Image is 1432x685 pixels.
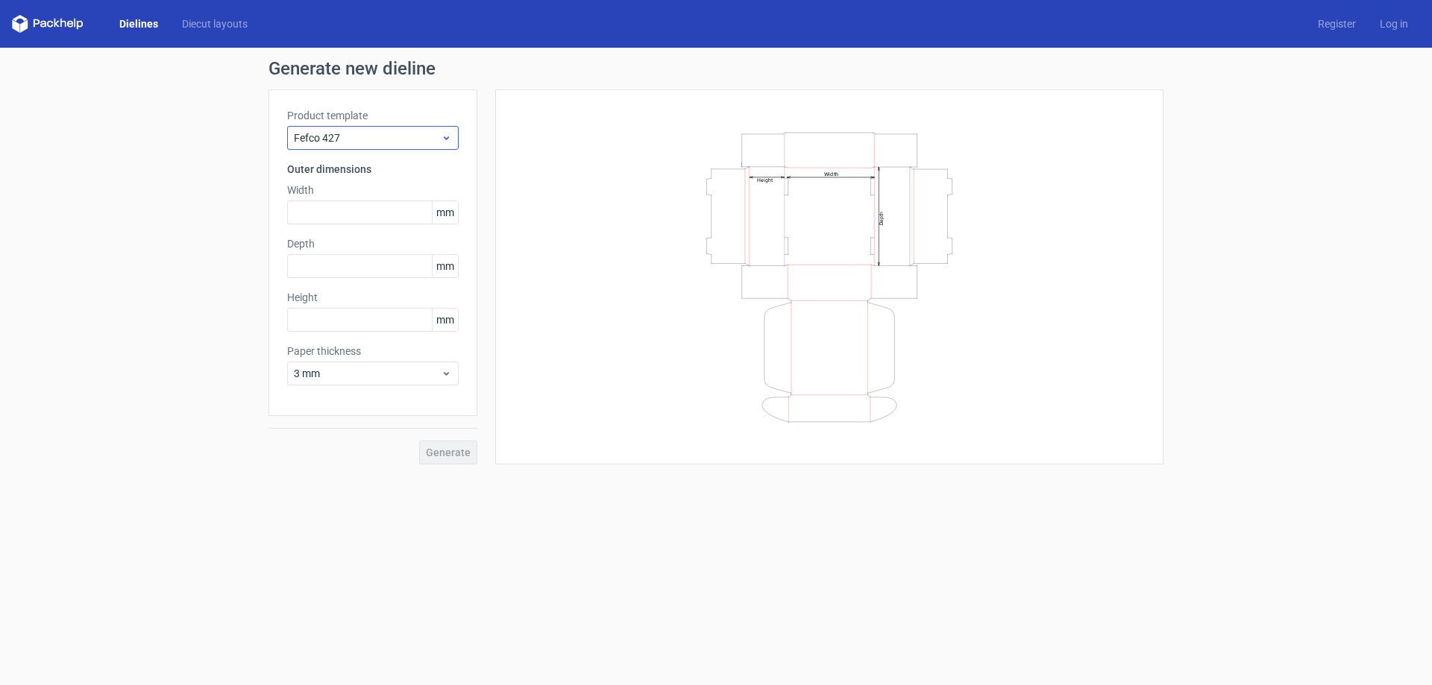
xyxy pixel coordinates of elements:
label: Depth [287,236,459,251]
text: Depth [879,211,885,224]
text: Width [824,170,838,177]
h3: Outer dimensions [287,162,459,177]
label: Width [287,183,459,198]
span: mm [432,309,458,331]
label: Height [287,290,459,305]
a: Log in [1368,16,1420,31]
a: Dielines [107,16,170,31]
span: mm [432,255,458,277]
label: Paper thickness [287,344,459,359]
span: mm [432,201,458,224]
a: Register [1306,16,1368,31]
span: 3 mm [294,366,441,381]
h1: Generate new dieline [268,60,1163,78]
span: Fefco 427 [294,130,441,145]
label: Product template [287,108,459,123]
a: Diecut layouts [170,16,260,31]
text: Height [757,177,773,183]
